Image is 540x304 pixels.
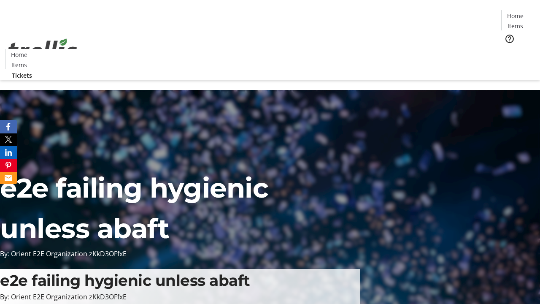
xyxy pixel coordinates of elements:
[11,50,27,59] span: Home
[508,49,528,58] span: Tickets
[11,60,27,69] span: Items
[5,50,32,59] a: Home
[501,30,518,47] button: Help
[12,71,32,80] span: Tickets
[502,22,529,30] a: Items
[502,11,529,20] a: Home
[508,22,523,30] span: Items
[5,71,39,80] a: Tickets
[5,29,80,71] img: Orient E2E Organization zKkD3OFfxE's Logo
[501,49,535,58] a: Tickets
[507,11,524,20] span: Home
[5,60,32,69] a: Items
